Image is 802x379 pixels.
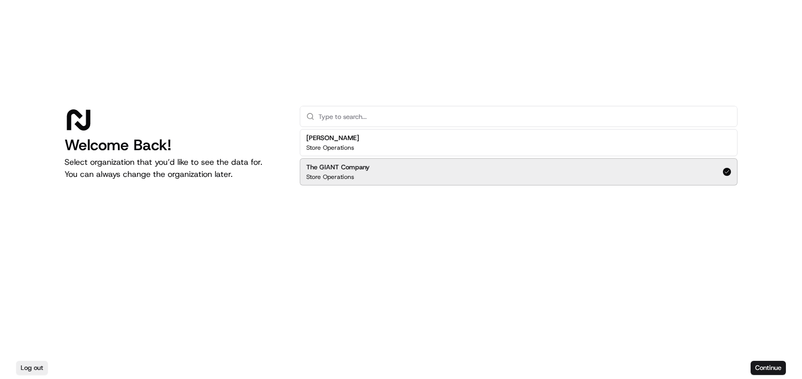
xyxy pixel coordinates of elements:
button: Continue [751,361,786,375]
h2: The GIANT Company [306,163,370,172]
div: Suggestions [300,127,738,187]
p: Select organization that you’d like to see the data for. You can always change the organization l... [64,156,284,180]
h1: Welcome Back! [64,136,284,154]
p: Store Operations [306,144,354,152]
input: Type to search... [318,106,731,127]
h2: [PERSON_NAME] [306,134,359,143]
button: Log out [16,361,48,375]
p: Store Operations [306,173,354,181]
